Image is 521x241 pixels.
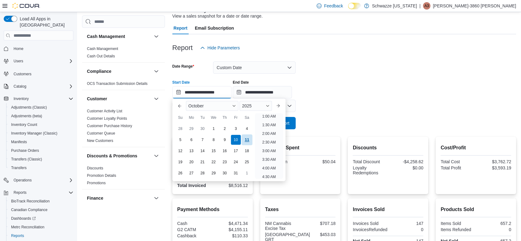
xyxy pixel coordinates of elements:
div: day-17 [231,146,241,156]
div: day-1 [209,124,219,134]
div: $707.18 [302,221,335,226]
div: day-25 [242,157,252,167]
button: Cash Management [153,33,160,40]
button: Users [11,57,26,65]
span: Reports [14,190,27,195]
div: day-3 [231,124,241,134]
div: day-30 [220,168,230,178]
span: Email Subscription [195,22,234,34]
button: BioTrack Reconciliation [6,197,76,206]
img: Cova [12,3,40,9]
h3: Report [172,44,193,52]
span: Reports [11,233,24,238]
button: Catalog [1,82,76,91]
div: Su [175,113,185,123]
button: Finance [87,195,151,201]
button: Cash Management [87,33,151,39]
li: 3:00 AM [260,147,278,155]
div: Tu [198,113,207,123]
button: Customer [87,96,151,102]
span: Transfers (Classic) [9,156,73,163]
div: day-28 [175,124,185,134]
span: Adjustments (Classic) [9,104,73,111]
div: Compliance [82,80,165,90]
span: Cash Management [87,46,118,51]
a: BioTrack Reconciliation [9,197,52,205]
span: Adjustments (Classic) [11,105,47,110]
span: A3 [425,2,429,10]
div: day-11 [241,134,252,145]
input: Press the down key to enter a popover containing a calendar. Press the escape key to close the po... [172,86,232,98]
span: Manifests [9,138,73,146]
span: Dashboards [9,215,73,222]
div: day-16 [220,146,230,156]
div: Total Discount [353,159,387,164]
div: Discounts & Promotions [82,164,165,189]
span: Purchase Orders [9,147,73,154]
div: day-2 [220,124,230,134]
span: Report [174,22,187,34]
div: day-24 [231,157,241,167]
span: Customer Queue [87,131,115,136]
div: Mo [187,113,196,123]
div: $8,516.12 [214,183,248,188]
h2: Discounts [353,144,423,152]
h2: Products Sold [441,206,511,213]
h2: Average Spent [265,144,336,152]
button: Discounts & Promotions [87,153,151,159]
span: Inventory Count [9,121,73,128]
button: Next month [273,101,283,111]
div: day-26 [175,168,185,178]
span: Users [11,57,73,65]
span: Inventory Count [11,122,37,127]
p: | [419,2,420,10]
div: day-12 [175,146,185,156]
span: Inventory Manager (Classic) [9,130,73,137]
div: day-9 [220,135,230,145]
li: 3:30 AM [260,156,278,163]
button: Hide Parameters [198,42,242,54]
span: 2025 [242,103,252,108]
div: day-13 [187,146,196,156]
button: Adjustments (Classic) [6,103,76,112]
span: Canadian Compliance [9,206,73,214]
div: day-22 [209,157,219,167]
p: Schwazze [US_STATE] [372,2,417,10]
button: Compliance [153,68,160,75]
div: -$4,258.62 [389,159,423,164]
button: Canadian Compliance [6,206,76,214]
button: Reports [11,189,29,196]
div: Items Refunded [441,227,474,232]
a: Customers [11,70,34,78]
button: Inventory [1,94,76,103]
a: Purchase Orders [9,147,42,154]
div: $453.03 [312,232,335,237]
div: Invoices Sold [353,221,387,226]
div: day-30 [198,124,207,134]
span: Promotions [87,181,106,185]
div: $50.04 [302,159,335,164]
strong: Total Invoiced [177,183,206,188]
div: day-18 [242,146,252,156]
div: day-10 [231,135,241,145]
span: Catalog [11,83,73,90]
span: Canadian Compliance [11,207,47,212]
div: day-4 [242,124,252,134]
a: Home [11,45,26,52]
span: October [188,103,204,108]
span: Transfers (Classic) [11,157,42,162]
h3: Cash Management [87,33,125,39]
div: Fr [231,113,241,123]
a: Canadian Compliance [9,206,50,214]
span: Purchase Orders [11,148,39,153]
button: Open list of options [287,103,292,108]
div: day-7 [198,135,207,145]
h2: Invoices Sold [353,206,423,213]
span: Customer Activity List [87,109,122,114]
button: Adjustments (beta) [6,112,76,120]
span: Metrc Reconciliation [11,225,44,230]
div: $3,762.72 [477,159,511,164]
button: Finance [153,194,160,202]
div: Loyalty Redemptions [353,165,387,175]
button: Reports [6,231,76,240]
